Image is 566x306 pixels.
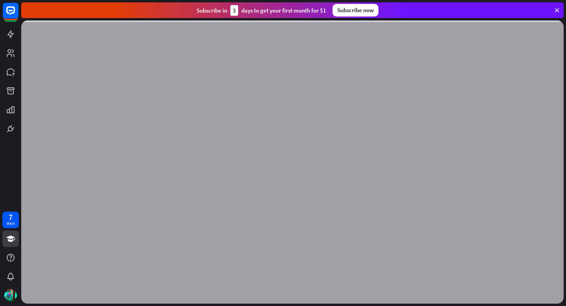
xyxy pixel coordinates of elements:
[333,4,379,17] div: Subscribe now
[2,212,19,228] a: 7 days
[230,5,238,16] div: 3
[9,214,13,221] div: 7
[197,5,326,16] div: Subscribe in days to get your first month for $1
[7,221,15,226] div: days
